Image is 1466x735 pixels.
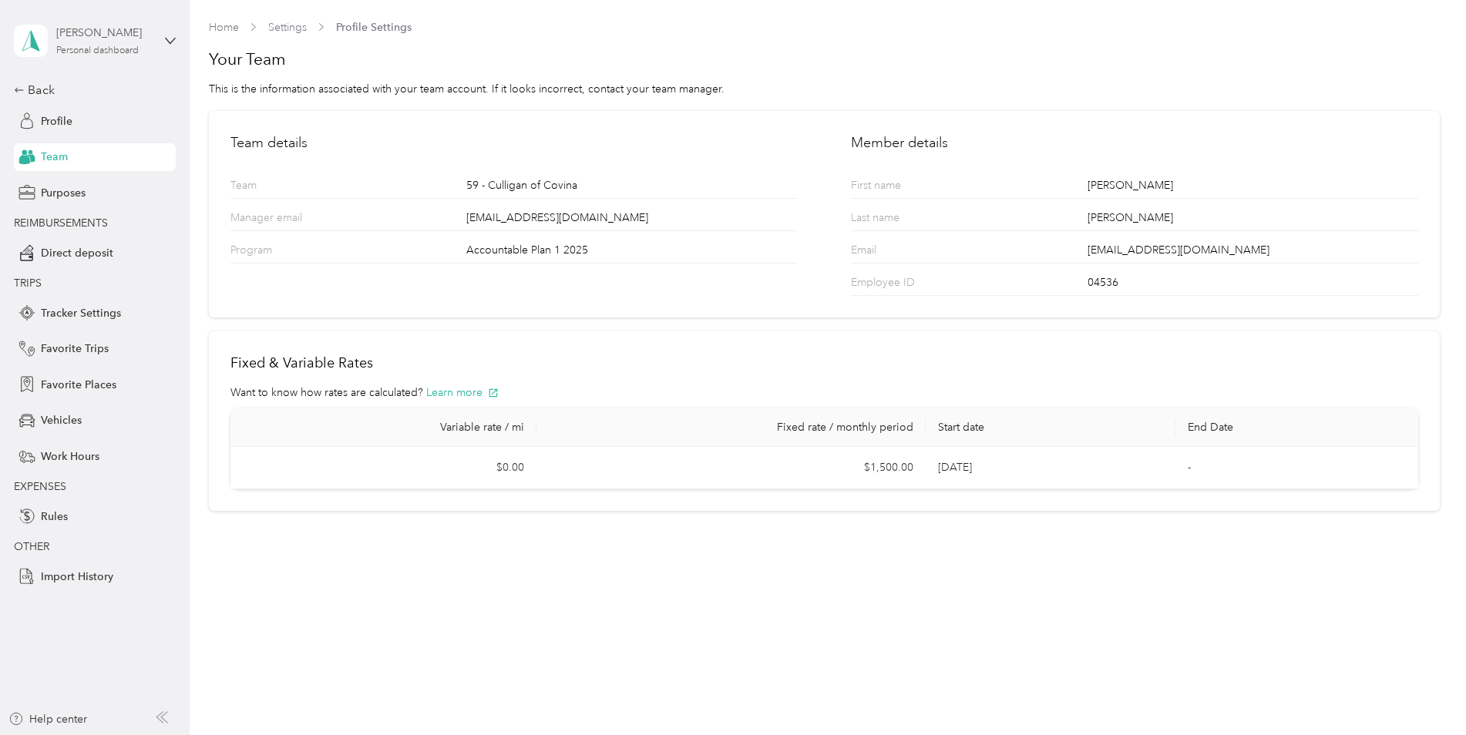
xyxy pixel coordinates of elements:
div: Back [14,81,168,99]
td: [DATE] [926,447,1176,489]
div: [PERSON_NAME] [56,25,153,41]
p: Team [230,177,349,198]
span: Rules [41,508,68,525]
th: Variable rate / mi [230,408,536,447]
div: [PERSON_NAME] [1088,177,1418,198]
td: - [1175,447,1426,489]
p: Manager email [230,210,349,230]
p: Email [851,242,970,263]
div: 59 - Culligan of Covina [466,177,797,198]
h1: Your Team [209,49,1440,70]
div: [PERSON_NAME] [1088,210,1418,230]
p: First name [851,177,970,198]
td: $0.00 [230,447,536,489]
span: OTHER [14,540,49,553]
div: Want to know how rates are calculated? [230,384,1418,401]
p: Program [230,242,349,263]
span: Import History [41,569,113,585]
span: Favorite Trips [41,341,109,357]
th: Fixed rate / monthly period [536,408,926,447]
th: End Date [1175,408,1426,447]
div: Accountable Plan 1 2025 [466,242,797,263]
span: TRIPS [14,277,42,290]
span: Team [41,149,68,165]
td: $1,500.00 [536,447,926,489]
span: Tracker Settings [41,305,121,321]
button: Help center [8,711,87,727]
div: Personal dashboard [56,46,139,55]
p: Last name [851,210,970,230]
iframe: Everlance-gr Chat Button Frame [1380,649,1466,735]
span: Profile [41,113,72,129]
span: Vehicles [41,412,82,428]
a: Settings [268,21,307,34]
p: Employee ID [851,274,970,295]
span: Work Hours [41,448,99,465]
div: This is the information associated with your team account. If it looks incorrect, contact your te... [209,81,1440,97]
span: Profile Settings [336,19,412,35]
span: EXPENSES [14,480,66,493]
h2: Member details [851,133,1417,153]
div: 04536 [1088,274,1418,295]
button: Learn more [426,384,499,401]
span: [EMAIL_ADDRESS][DOMAIN_NAME] [466,210,715,226]
th: Start date [926,408,1176,447]
h2: Fixed & Variable Rates [230,353,1418,374]
a: Home [209,21,239,34]
span: Favorite Places [41,377,116,393]
h2: Team details [230,133,797,153]
div: [EMAIL_ADDRESS][DOMAIN_NAME] [1088,242,1418,263]
span: Direct deposit [41,245,113,261]
span: Purposes [41,185,86,201]
span: REIMBURSEMENTS [14,216,108,230]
